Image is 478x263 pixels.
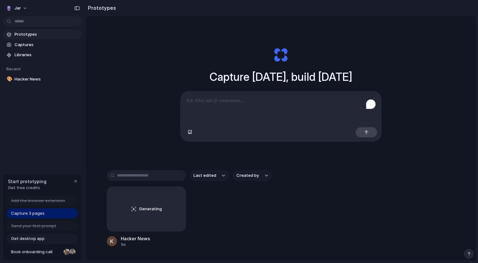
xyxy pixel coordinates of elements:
[6,76,12,82] button: 🎨
[3,30,82,39] a: Prototypes
[193,172,216,179] span: Last edited
[139,206,162,212] span: Generating
[121,235,150,242] div: Hacker News
[15,52,80,58] span: Libraries
[3,50,82,60] a: Libraries
[69,248,76,256] div: Christian Iacullo
[11,210,45,217] span: Capture 3 pages
[210,69,352,85] h1: Capture [DATE], build [DATE]
[11,249,61,255] span: Book onboarding call
[7,247,78,257] a: Book onboarding call
[3,75,82,84] a: 🎨Hacker News
[15,76,80,82] span: Hacker News
[236,172,259,179] span: Created by
[15,5,21,11] span: Jar
[11,223,56,229] span: Send your first prompt
[121,242,150,248] div: 1m
[11,236,45,242] span: Get desktop app
[8,178,46,185] span: Start prototyping
[7,234,78,244] a: Get desktop app
[8,185,46,191] span: Get free credits
[181,91,381,125] div: To enrich screen reader interactions, please activate Accessibility in Grammarly extension settings
[85,4,116,12] h2: Prototypes
[107,187,186,248] a: GeneratingHacker News1m
[63,248,70,256] div: Nicole Kubica
[3,3,31,13] button: Jar
[15,31,80,38] span: Prototypes
[6,66,21,71] span: Recent
[15,42,80,48] span: Captures
[233,170,272,181] button: Created by
[190,170,229,181] button: Last edited
[7,75,11,83] div: 🎨
[11,198,65,204] span: Add the browser extension
[3,40,82,50] a: Captures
